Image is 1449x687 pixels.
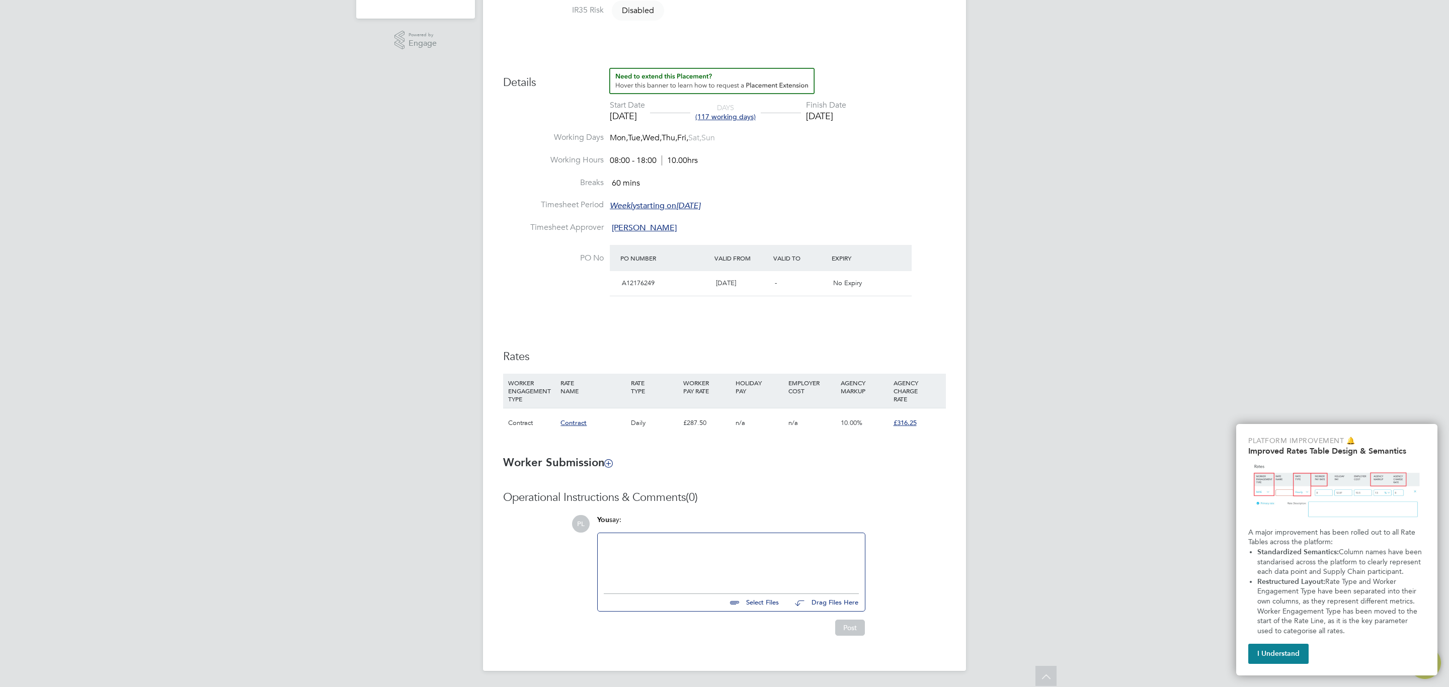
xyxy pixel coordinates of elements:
[786,374,838,400] div: EMPLOYER COST
[787,592,859,614] button: Drag Files Here
[503,5,604,16] label: IR35 Risk
[628,133,642,143] span: Tue,
[1248,446,1425,456] h2: Improved Rates Table Design & Semantics
[503,350,946,364] h3: Rates
[662,133,677,143] span: Thu,
[1257,577,1325,586] strong: Restructured Layout:
[771,249,830,267] div: Valid To
[677,133,688,143] span: Fri,
[690,103,761,121] div: DAYS
[503,68,946,90] h3: Details
[503,178,604,188] label: Breaks
[503,490,946,505] h3: Operational Instructions & Comments
[695,112,756,121] span: (117 working days)
[503,456,612,469] b: Worker Submission
[560,418,587,427] span: Contract
[833,279,862,287] span: No Expiry
[610,100,645,111] div: Start Date
[612,1,664,21] span: Disabled
[1257,577,1419,635] span: Rate Type and Worker Engagement Type have been separated into their own columns, as they represen...
[1236,424,1437,675] div: Improved Rate Table Semantics
[610,133,628,143] span: Mon,
[775,279,777,287] span: -
[891,374,943,408] div: AGENCY CHARGE RATE
[841,418,862,427] span: 10.00%
[610,201,700,211] span: starting on
[506,374,558,408] div: WORKER ENGAGEMENT TYPE
[1248,528,1425,547] p: A major improvement has been rolled out to all Rate Tables across the platform:
[409,31,437,39] span: Powered by
[733,374,785,400] div: HOLIDAY PAY
[712,249,771,267] div: Valid From
[788,418,798,427] span: n/a
[618,249,712,267] div: PO Number
[806,110,846,122] div: [DATE]
[806,100,846,111] div: Finish Date
[506,408,558,438] div: Contract
[662,155,698,165] span: 10.00hrs
[610,155,698,166] div: 08:00 - 18:00
[610,110,645,122] div: [DATE]
[612,223,677,233] span: [PERSON_NAME]
[622,279,655,287] span: A12176249
[716,279,736,287] span: [DATE]
[701,133,715,143] span: Sun
[612,178,640,188] span: 60 mins
[681,408,733,438] div: £287.50
[829,249,888,267] div: Expiry
[558,374,628,400] div: RATE NAME
[503,155,604,165] label: Working Hours
[503,132,604,143] label: Working Days
[572,515,590,533] span: PL
[597,516,609,524] span: You
[609,68,815,94] button: How to extend a Placement?
[409,39,437,48] span: Engage
[597,515,865,533] div: say:
[1248,436,1425,446] p: Platform Improvement 🔔
[835,620,865,636] button: Post
[1248,644,1309,664] button: I Understand
[676,201,700,211] em: [DATE]
[838,374,891,400] div: AGENCY MARKUP
[1248,460,1425,524] img: Updated Rates Table Design & Semantics
[503,253,604,264] label: PO No
[736,418,745,427] span: n/a
[894,418,917,427] span: £316.25
[628,374,681,400] div: RATE TYPE
[686,490,698,504] span: (0)
[1257,548,1424,576] span: Column names have been standarised across the platform to clearly represent each data point and S...
[688,133,701,143] span: Sat,
[503,222,604,233] label: Timesheet Approver
[1257,548,1339,556] strong: Standardized Semantics:
[681,374,733,400] div: WORKER PAY RATE
[503,200,604,210] label: Timesheet Period
[642,133,662,143] span: Wed,
[628,408,681,438] div: Daily
[610,201,636,211] em: Weekly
